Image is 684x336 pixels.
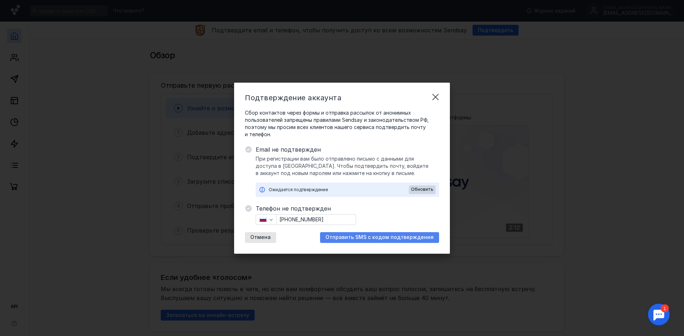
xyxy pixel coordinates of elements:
[411,187,433,192] span: Обновить
[256,204,439,213] span: Телефон не подтвержден
[320,232,439,243] button: Отправить SMS с кодом подтверждения
[245,109,439,138] span: Сбор контактов через формы и отправка рассылок от анонимных пользователей запрещены правилами Sen...
[245,93,341,102] span: Подтверждение аккаунта
[325,234,434,240] span: Отправить SMS с кодом подтверждения
[256,155,439,177] span: При регистрации вам было отправлено письмо с данными для доступа в [GEOGRAPHIC_DATA]. Чтобы подтв...
[245,232,276,243] button: Отмена
[409,185,436,194] button: Обновить
[256,145,439,154] span: Email не подтвержден
[250,234,271,240] span: Отмена
[269,186,409,193] div: Ожидается подтверждение
[16,4,24,12] div: 1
